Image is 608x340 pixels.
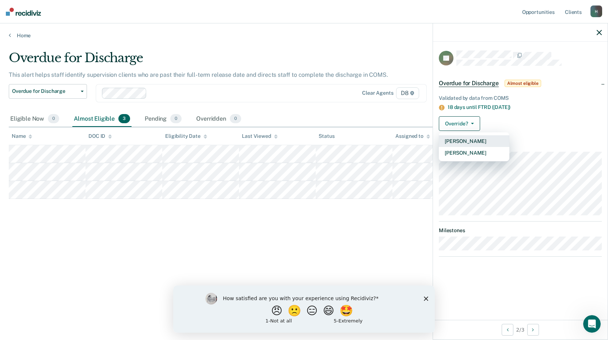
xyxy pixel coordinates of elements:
a: Home [9,32,599,39]
dt: Milestones [439,227,602,234]
button: Next Opportunity [527,324,539,336]
span: Overdue for Discharge [439,80,499,87]
span: Almost eligible [505,80,541,87]
img: Recidiviz [6,8,41,16]
iframe: Intercom live chat [583,315,601,333]
div: DOC ID [88,133,112,139]
div: Overdue for Discharge [9,50,465,71]
div: Eligible Now [9,111,61,127]
div: Name [12,133,32,139]
button: [PERSON_NAME] [439,147,509,159]
p: This alert helps staff identify supervision clients who are past their full-term release date and... [9,71,388,78]
button: Previous Opportunity [502,324,513,336]
div: 18 days until FTRD ([DATE]) [448,104,602,110]
div: Overridden [195,111,243,127]
iframe: Survey by Kim from Recidiviz [173,286,435,333]
div: Status [319,133,334,139]
div: Clear agents [362,90,393,96]
div: Almost Eligible [72,111,132,127]
div: Assigned to [395,133,430,139]
div: Overdue for DischargeAlmost eligible [433,72,608,95]
span: 3 [118,114,130,124]
div: Pending [143,111,183,127]
span: 0 [170,114,182,124]
div: Eligibility Date [165,133,207,139]
button: Override? [439,116,480,131]
span: 0 [48,114,59,124]
button: [PERSON_NAME] [439,135,509,147]
div: H [590,5,602,17]
dt: Supervision [439,143,602,149]
div: 2 / 3 [433,320,608,339]
div: Last Viewed [242,133,277,139]
span: D8 [396,87,419,99]
div: Validated by data from COMS [439,95,602,101]
span: 0 [230,114,241,124]
span: Overdue for Discharge [12,88,78,94]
